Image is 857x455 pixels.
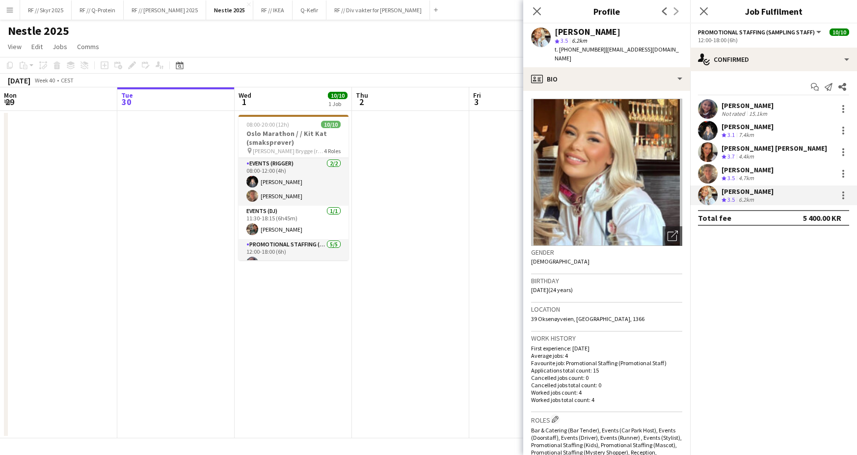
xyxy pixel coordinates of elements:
[32,77,57,84] span: Week 40
[531,99,682,246] img: Crew avatar or photo
[727,174,735,182] span: 3.5
[523,5,690,18] h3: Profile
[722,165,774,174] div: [PERSON_NAME]
[531,258,589,265] span: [DEMOGRAPHIC_DATA]
[555,27,620,36] div: [PERSON_NAME]
[239,206,348,239] app-card-role: Events (DJ)1/111:30-18:15 (6h45m)[PERSON_NAME]
[727,196,735,203] span: 3.5
[698,213,731,223] div: Total fee
[324,147,341,155] span: 4 Roles
[73,40,103,53] a: Comms
[239,115,348,260] app-job-card: 08:00-20:00 (12h)10/10Oslo Marathon / / Kit Kat (smaksprøver) [PERSON_NAME] Brygge (rett over [PE...
[531,286,573,294] span: [DATE] (24 years)
[698,28,823,36] button: Promotional Staffing (Sampling Staff)
[31,42,43,51] span: Edit
[253,147,324,155] span: [PERSON_NAME] Brygge (rett over [PERSON_NAME])
[326,0,430,20] button: RF // Div vakter for [PERSON_NAME]
[523,67,690,91] div: Bio
[531,305,682,314] h3: Location
[239,239,348,332] app-card-role: Promotional Staffing (Sampling Staff)5/512:00-18:00 (6h)[PERSON_NAME]
[2,96,17,107] span: 29
[4,91,17,100] span: Mon
[531,315,644,322] span: 39 Oksenøyveien, [GEOGRAPHIC_DATA], 1366
[239,158,348,206] app-card-role: Events (Rigger)2/208:00-12:00 (4h)[PERSON_NAME][PERSON_NAME]
[328,100,347,107] div: 1 Job
[737,131,756,139] div: 7.4km
[690,48,857,71] div: Confirmed
[830,28,849,36] span: 10/10
[531,359,682,367] p: Favourite job: Promotional Staffing (Promotional Staff)
[124,0,206,20] button: RF // [PERSON_NAME] 2025
[8,76,30,85] div: [DATE]
[663,226,682,246] div: Open photos pop-in
[570,37,589,44] span: 6.2km
[722,101,774,110] div: [PERSON_NAME]
[555,46,679,62] span: | [EMAIL_ADDRESS][DOMAIN_NAME]
[321,121,341,128] span: 10/10
[722,187,774,196] div: [PERSON_NAME]
[293,0,326,20] button: Q-Kefir
[20,0,72,20] button: RF // Skyr 2025
[237,96,251,107] span: 1
[531,352,682,359] p: Average jobs: 4
[531,396,682,403] p: Worked jobs total count: 4
[472,96,481,107] span: 3
[72,0,124,20] button: RF // Q-Protein
[531,374,682,381] p: Cancelled jobs count: 0
[737,196,756,204] div: 6.2km
[555,46,606,53] span: t. [PHONE_NUMBER]
[722,110,747,117] div: Not rated
[53,42,67,51] span: Jobs
[206,0,253,20] button: Nestle 2025
[690,5,857,18] h3: Job Fulfilment
[120,96,133,107] span: 30
[4,40,26,53] a: View
[473,91,481,100] span: Fri
[531,414,682,425] h3: Roles
[239,91,251,100] span: Wed
[727,153,735,160] span: 3.7
[531,345,682,352] p: First experience: [DATE]
[356,91,368,100] span: Thu
[77,42,99,51] span: Comms
[246,121,289,128] span: 08:00-20:00 (12h)
[531,276,682,285] h3: Birthday
[531,367,682,374] p: Applications total count: 15
[737,174,756,183] div: 4.7km
[253,0,293,20] button: RF // IKEA
[747,110,769,117] div: 15.1km
[531,381,682,389] p: Cancelled jobs total count: 0
[239,129,348,147] h3: Oslo Marathon / / Kit Kat (smaksprøver)
[49,40,71,53] a: Jobs
[531,248,682,257] h3: Gender
[61,77,74,84] div: CEST
[561,37,568,44] span: 3.5
[8,24,69,38] h1: Nestle 2025
[722,144,827,153] div: [PERSON_NAME] [PERSON_NAME]
[722,122,774,131] div: [PERSON_NAME]
[698,36,849,44] div: 12:00-18:00 (6h)
[8,42,22,51] span: View
[803,213,841,223] div: 5 400.00 KR
[121,91,133,100] span: Tue
[737,153,756,161] div: 4.4km
[531,334,682,343] h3: Work history
[531,389,682,396] p: Worked jobs count: 4
[727,131,735,138] span: 3.1
[328,92,348,99] span: 10/10
[698,28,815,36] span: Promotional Staffing (Sampling Staff)
[354,96,368,107] span: 2
[27,40,47,53] a: Edit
